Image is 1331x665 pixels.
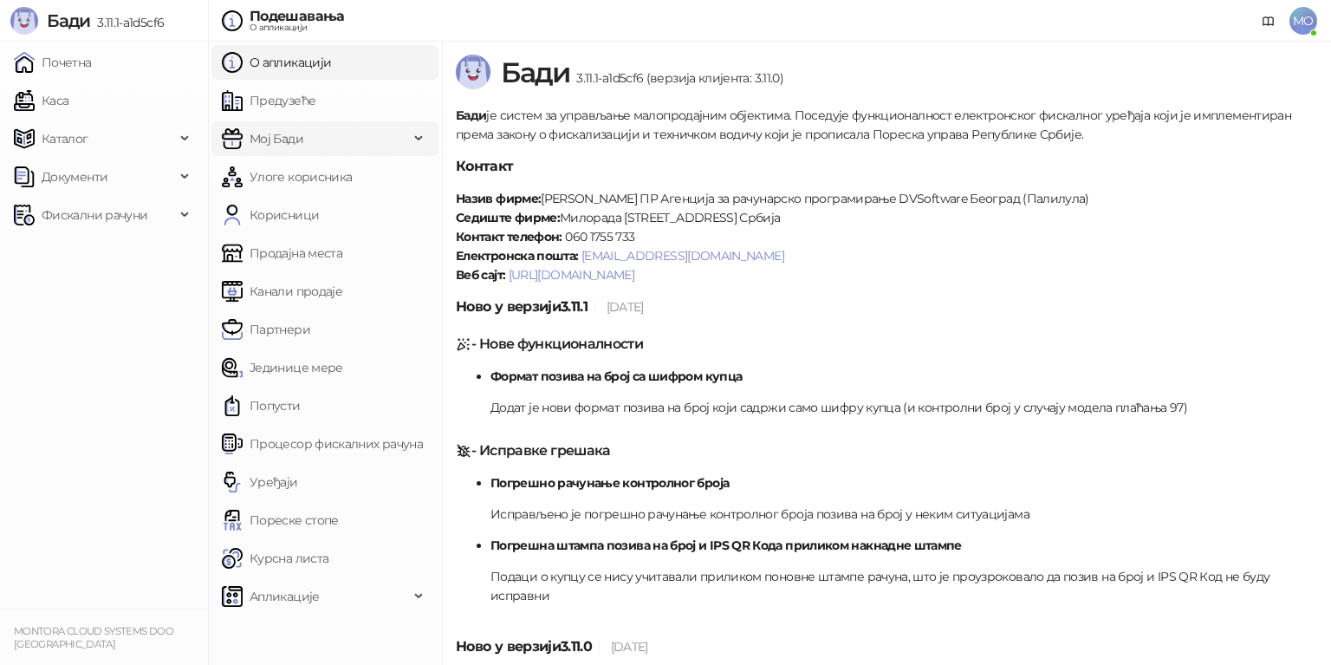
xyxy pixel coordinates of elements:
span: Фискални рачуни [42,198,147,232]
span: Каталог [42,121,88,156]
strong: Електронска пошта: [456,248,578,264]
a: Предузеће [222,83,315,118]
a: Партнери [222,312,310,347]
a: Улоге корисника [222,160,352,194]
p: је систем за управљање малопродајним објектима. Поседује функционалност електронског фискалног ур... [456,106,1317,144]
strong: Бади [456,108,486,123]
a: [EMAIL_ADDRESS][DOMAIN_NAME] [581,248,784,264]
a: Пореске стопе [222,503,339,538]
a: Процесор фискалних рачуна [222,427,423,461]
a: Курсна листа [222,541,328,576]
a: Попусти [222,388,301,423]
a: О апликацији [222,45,331,80]
h5: - Исправке грешака [456,440,1317,461]
p: Додат је нови формат позива на број који садржи само шифру купца (и контролни број у случају моде... [490,398,1317,417]
a: Продајна места [222,236,342,271]
div: Подешавања [250,10,345,23]
a: Почетна [14,45,92,80]
span: Бади [47,10,90,31]
strong: Погрешно рачунање контролног броја [490,475,729,491]
span: Документи [42,160,107,194]
span: Бади [501,55,569,89]
span: MO [1289,7,1317,35]
a: Уређаји [222,465,298,499]
p: Исправљено је погрешно рачунање контролног броја позива на број у неким ситуацијама [490,505,1317,524]
a: Канали продаје [222,274,342,309]
strong: Погрешна штампа позива на број и IPS QR Кода приликом накнадне штампе [490,538,962,553]
strong: Веб сајт: [456,267,505,283]
strong: Формат позива на број са шифром купца [490,368,742,384]
strong: Седиште фирме: [456,210,560,225]
span: [DATE] [611,639,648,655]
strong: Контакт телефон: [456,229,562,244]
span: Апликације [250,579,320,614]
span: [DATE] [607,299,644,315]
img: Logo [10,7,38,35]
a: Корисници [222,198,319,232]
p: Подаци о купцу се нису учитавали приликом поновне штампе рачуна, што је проузроковало да позив на... [490,567,1317,605]
span: Мој Бади [250,121,303,156]
strong: Назив фирме: [456,191,541,206]
small: MONTORA CLOUD SYSTEMS DOO [GEOGRAPHIC_DATA] [14,625,173,650]
h5: Ново у верзији 3.11.1 [456,297,1317,317]
h5: Ново у верзији 3.11.0 [456,636,1317,657]
p: [PERSON_NAME] ПР Агенција за рачунарско програмирање DVSoftware Београд (Палилула) Милорада [STRE... [456,189,1317,284]
span: 3.11.1-a1d5cf6 (верзија клијента: 3.11.0) [569,70,783,86]
span: 3.11.1-a1d5cf6 [90,15,164,30]
div: О апликацији [250,23,345,32]
h5: - Нове функционалности [456,334,1317,355]
a: Каса [14,83,68,118]
h5: Контакт [456,156,1317,177]
img: Logo [456,55,490,89]
a: Јединице мере [222,350,343,385]
a: Документација [1255,7,1282,35]
a: [URL][DOMAIN_NAME] [509,267,634,283]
